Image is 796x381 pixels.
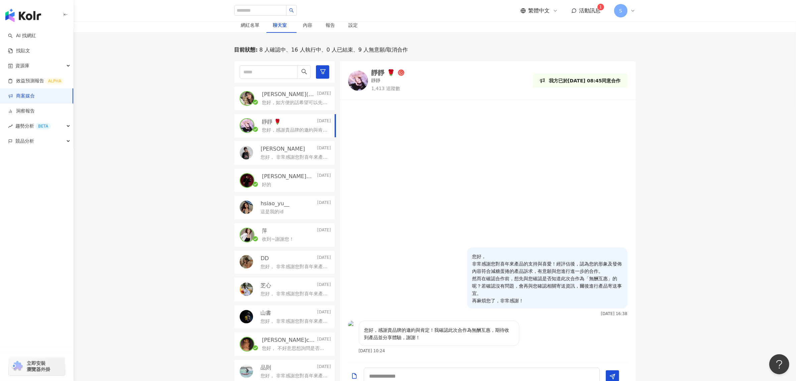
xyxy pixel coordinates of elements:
p: 您好，如方便的話希望可以先看過影片唷，謝謝您！ [262,99,328,106]
p: 您好， 不好意思想詢問是否有地址可以收貨呢，謝謝您！ [262,345,328,352]
p: hsiao_yu__ [261,200,290,207]
img: KOL Avatar [240,119,254,132]
p: 您好， 非常感謝您對喜年來產品的支持與喜愛！經評估後，認為您的形象及發佈內容符合減糖蛋捲的產品訴求，有意願與您進行進一步的合作。 然而在確認合作前，想先與您確認是否知道此次合作為「無酬互惠」的呢... [472,253,622,304]
p: [DATE] [317,91,331,98]
img: KOL Avatar [240,146,253,159]
a: searchAI 找網紅 [8,32,36,39]
span: 資源庫 [15,58,29,73]
img: KOL Avatar [240,365,253,378]
p: 靜靜 🌹 [262,118,281,126]
p: 萍 [262,227,267,235]
p: [PERSON_NAME]ᴄʜᴇɴ [262,336,316,344]
p: 芝心 [261,282,271,289]
p: [PERSON_NAME]｜[PERSON_NAME] [262,173,316,180]
p: [DATE] [317,227,331,235]
img: KOL Avatar [240,201,253,214]
img: KOL Avatar [240,92,254,105]
a: chrome extension立即安裝 瀏覽器外掛 [9,357,65,375]
img: KOL Avatar [348,321,356,329]
p: 我方已於[DATE] 08:45同意合作 [549,77,621,84]
iframe: Help Scout Beacon - Open [769,354,789,374]
span: 趨勢分析 [15,119,51,134]
a: 找貼文 [8,48,30,54]
p: [DATE] [317,118,331,126]
span: S [619,7,622,14]
img: KOL Avatar [240,337,254,351]
p: [DATE] 10:24 [359,349,385,353]
p: 您好， 非常感謝您對喜年來產品的支持與喜愛！經評估後，認為您的形象及發佈內容符合的減糖蛋捲的產品訴求，有意願與您進行進一步的合作。 然而在確認合作前，想先與您確認是否知道此次合作為「無酬互惠」的... [261,373,328,379]
p: [DATE] [317,336,331,344]
span: 競品分析 [15,134,34,149]
span: 聊天室 [273,23,290,27]
span: 活動訊息 [579,7,601,14]
img: KOL Avatar [240,174,254,187]
img: KOL Avatar [348,71,368,91]
img: KOL Avatar [240,255,253,269]
p: [DATE] [317,200,331,207]
p: DD [261,255,269,262]
p: [PERSON_NAME] [261,145,305,153]
span: 1 [599,5,602,9]
p: 品則 [261,364,271,371]
p: 您好，感謝貴品牌的邀約與肯定！我確認此次合作為無酬互惠，期待收到產品並分享體驗，謝謝！ [364,326,514,341]
div: 網紅名單 [241,21,260,29]
span: rise [8,124,13,129]
p: 1,413 追蹤數 [371,85,405,92]
p: 好的 [262,181,271,188]
img: KOL Avatar [240,310,253,323]
sup: 1 [597,4,604,10]
p: 收到~謝謝您！ [262,236,294,243]
span: search [301,69,307,75]
p: [DATE] 16:38 [601,311,628,316]
div: 靜靜 🌹 [371,69,395,76]
p: [PERSON_NAME](๑❛ᴗ❛๑)۶ [262,91,316,98]
p: 您好， 非常感謝您對喜年來產品的支持與喜愛！經評估後，認為您的形象及發佈內容符合減糖蛋捲的產品訴求，有意願與您進行進一步的合作。 然而在確認合作前，想先與您確認是否知道此次合作為「無酬互惠」的呢... [261,154,328,161]
span: 立即安裝 瀏覽器外掛 [27,360,50,372]
a: 效益預測報告ALPHA [8,78,64,84]
p: [DATE] [317,282,331,289]
span: filter [320,69,326,75]
p: 這是我的id [261,209,284,215]
p: 您好， 非常感謝您對喜年來產品的支持與喜愛！經評估後，認為您的形象及發佈內容符合的[PERSON_NAME]地瓜蛋捲以及減糖蛋捲的產品訴求，有意願與您進行進一步的合作。 然而在確認合作前，想先與... [261,318,328,325]
a: 洞察報告 [8,108,35,115]
p: [DATE] [317,173,331,180]
img: KOL Avatar [240,228,254,242]
a: KOL Avatar靜靜 🌹靜靜1,413 追蹤數 [348,69,405,92]
p: [DATE] [317,145,331,153]
span: 8 人確認中、16 人執行中、0 人已結束、9 人無意願/取消合作 [258,46,408,54]
p: 您好，感謝貴品牌的邀約與肯定！我確認此次合作為無酬互惠，期待收到產品並分享體驗，謝謝！ [262,127,328,134]
div: 報告 [326,21,335,29]
span: 繁體中文 [529,7,550,14]
p: 靜靜 [371,77,381,84]
div: 設定 [349,21,358,29]
a: 商案媒合 [8,93,35,99]
p: 您好， 非常感謝您對喜年來產品的支持與喜愛！經評估後，認為您的形象及發佈內容符合減糖蛋捲的產品訴求，有意願與您進行進一步的合作。 然而在確認合作前，想先與您確認是否知道此次合作為「無酬互惠」的呢... [261,291,328,297]
img: logo [5,9,41,22]
p: 您好， 非常感謝您對喜年來產品的支持與喜愛！經評估後，認為您的形象符合85減糖蛋捲的產品訴求，有意願與您進行進一步的合作。 然而在確認合作前，想先與您確認是否知道此次合作為「無酬互惠」的呢？若確... [261,263,328,270]
p: 目前狀態 : [234,46,258,54]
img: chrome extension [11,361,24,372]
div: BETA [35,123,51,130]
p: [DATE] [317,364,331,371]
span: search [289,8,294,13]
img: KOL Avatar [240,283,253,296]
p: [DATE] [317,255,331,262]
div: 內容 [303,21,313,29]
p: [DATE] [317,309,331,317]
p: 山書 [261,309,271,317]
